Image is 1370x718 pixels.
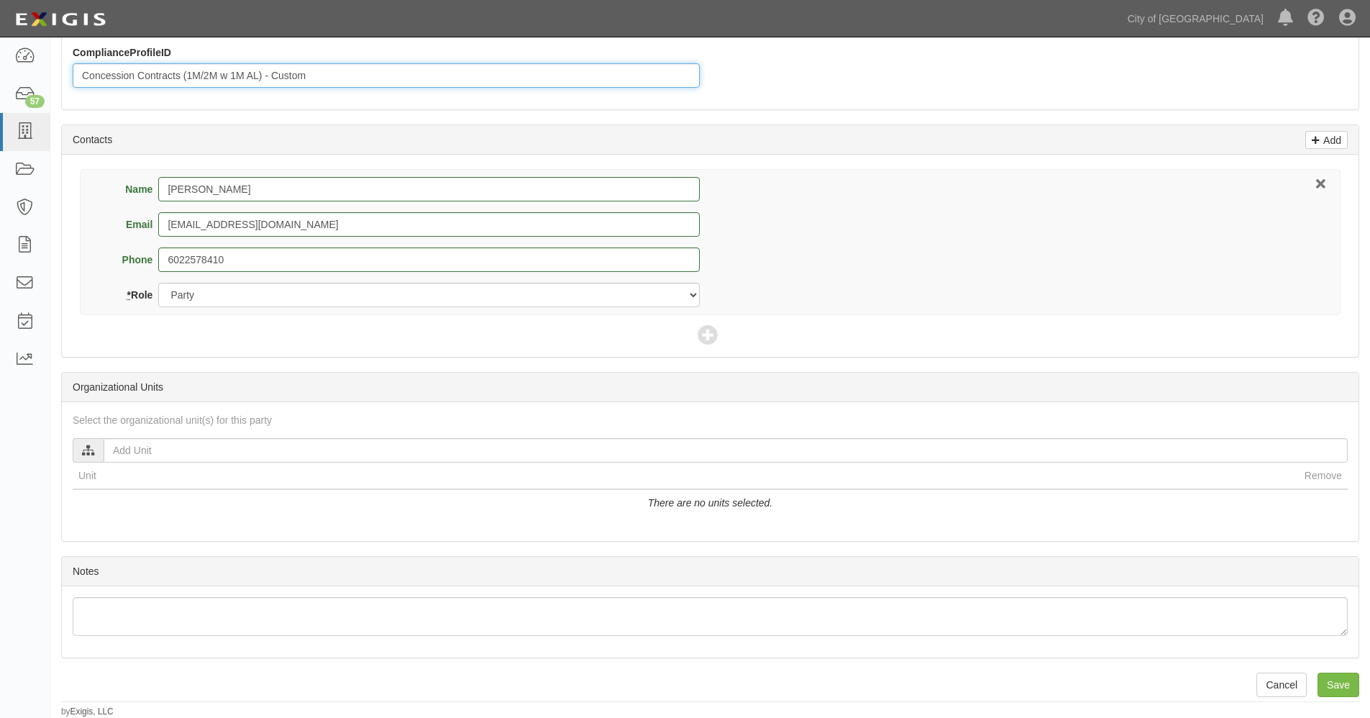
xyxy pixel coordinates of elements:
[106,182,158,196] label: Name
[104,438,1348,463] input: Add Unit
[62,125,1358,155] div: Contacts
[61,706,114,718] small: by
[106,253,158,267] label: Phone
[698,326,723,346] span: Add Contact
[1318,673,1359,697] input: Save
[62,373,1358,402] div: Organizational Units
[106,288,158,302] label: Role
[11,6,110,32] img: logo-5460c22ac91f19d4615b14bd174203de0afe785f0fc80cf4dbbc73dc1793850b.png
[1299,463,1348,489] th: Remove
[106,217,158,232] label: Email
[62,413,1358,427] div: Select the organizational unit(s) for this party
[648,497,773,509] i: There are no units selected.
[73,463,1299,489] th: Unit
[127,289,131,301] abbr: required
[1320,132,1341,148] p: Add
[1120,4,1271,33] a: City of [GEOGRAPHIC_DATA]
[70,706,114,717] a: Exigis, LLC
[1305,131,1348,149] a: Add
[1307,10,1325,27] i: Help Center - Complianz
[1256,673,1307,697] a: Cancel
[25,95,45,108] div: 57
[62,557,1358,586] div: Notes
[73,45,171,60] label: ComplianceProfileID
